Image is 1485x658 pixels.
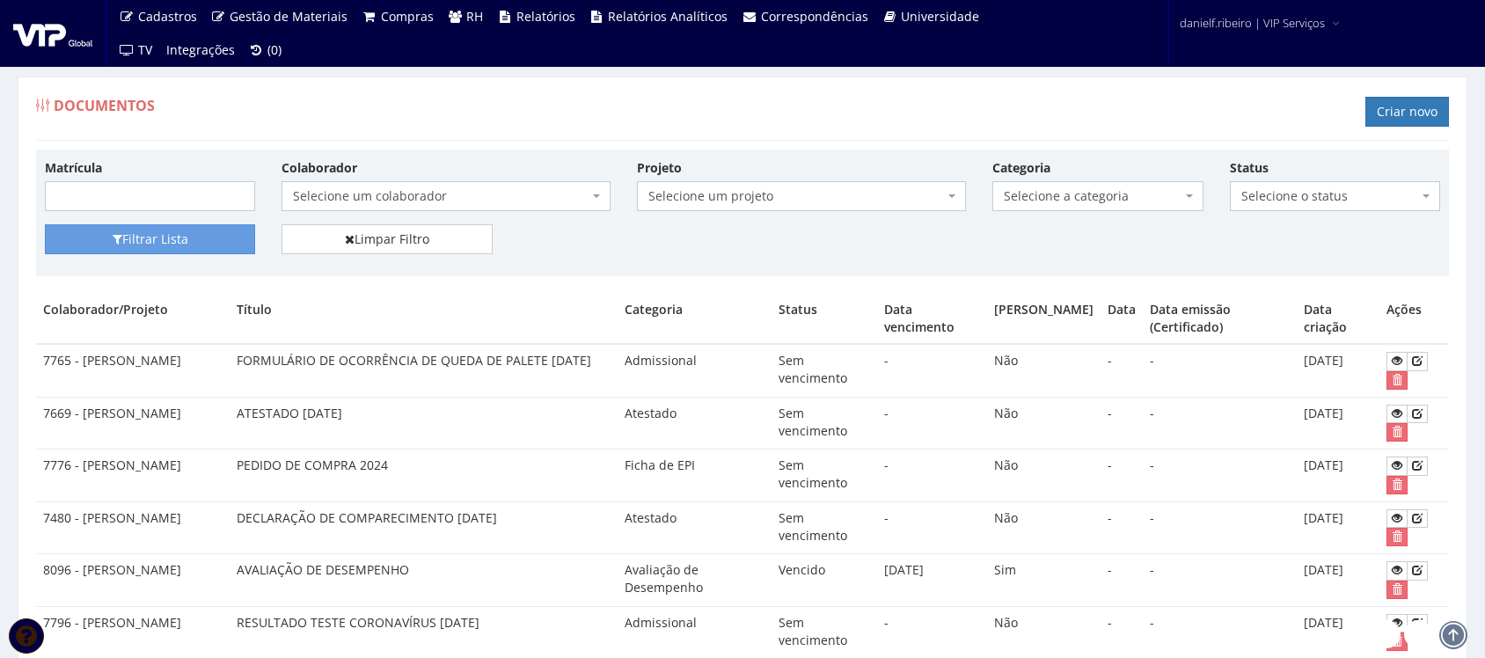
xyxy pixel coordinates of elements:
a: Criar novo [1365,97,1449,127]
td: - [1101,450,1143,502]
td: - [1101,501,1143,554]
td: - [1143,554,1297,607]
td: Não [987,397,1101,450]
td: Avaliação de Desempenho [618,554,772,607]
span: Gestão de Materiais [230,8,347,25]
span: Selecione o status [1230,181,1440,211]
label: Projeto [637,159,682,177]
td: PEDIDO DE COMPRA 2024 [230,450,618,502]
td: [DATE] [1297,554,1379,607]
th: [PERSON_NAME] [987,294,1101,344]
td: [DATE] [1297,501,1379,554]
span: Integrações [166,41,235,58]
span: Relatórios Analíticos [608,8,728,25]
span: Selecione um colaborador [293,187,589,205]
a: TV [112,33,159,67]
td: - [877,397,987,450]
span: Cadastros [138,8,197,25]
td: [DATE] [877,554,987,607]
a: (0) [242,33,289,67]
span: (0) [267,41,282,58]
td: - [877,344,987,397]
label: Colaborador [282,159,357,177]
td: DECLARAÇÃO DE COMPARECIMENTO [DATE] [230,501,618,554]
th: Data criação [1297,294,1379,344]
td: Sem vencimento [772,501,877,554]
th: Ações [1379,294,1449,344]
label: Categoria [992,159,1050,177]
th: Status [772,294,877,344]
td: Sim [987,554,1101,607]
a: Integrações [159,33,242,67]
th: Data emissão (Certificado) [1143,294,1297,344]
span: Compras [381,8,434,25]
td: - [1101,397,1143,450]
td: Sem vencimento [772,344,877,397]
img: logo [13,20,92,47]
td: [DATE] [1297,344,1379,397]
td: Ficha de EPI [618,450,772,502]
span: TV [138,41,152,58]
td: Não [987,501,1101,554]
td: [DATE] [1297,397,1379,450]
td: Atestado [618,501,772,554]
td: Não [987,450,1101,502]
td: 7480 - [PERSON_NAME] [36,501,230,554]
span: Selecione um projeto [637,181,966,211]
td: Não [987,344,1101,397]
span: Correspondências [761,8,868,25]
td: [DATE] [1297,450,1379,502]
span: Selecione um projeto [648,187,944,205]
th: Categoria [618,294,772,344]
td: - [1101,554,1143,607]
td: 7765 - [PERSON_NAME] [36,344,230,397]
a: Limpar Filtro [282,224,492,254]
td: Sem vencimento [772,397,877,450]
td: Vencido [772,554,877,607]
label: Matrícula [45,159,102,177]
td: 7669 - [PERSON_NAME] [36,397,230,450]
th: Título [230,294,618,344]
span: RH [466,8,483,25]
td: - [877,450,987,502]
td: Admissional [618,344,772,397]
td: - [1143,450,1297,502]
button: Filtrar Lista [45,224,255,254]
td: 8096 - [PERSON_NAME] [36,554,230,607]
td: Atestado [618,397,772,450]
td: - [1143,501,1297,554]
td: Sem vencimento [772,450,877,502]
span: Relatórios [516,8,575,25]
span: Selecione a categoria [1004,187,1181,205]
th: Data [1101,294,1143,344]
td: AVALIAÇÃO DE DESEMPENHO [230,554,618,607]
td: - [1101,344,1143,397]
span: danielf.ribeiro | VIP Serviços [1180,14,1325,32]
span: Documentos [54,96,155,115]
td: - [1143,397,1297,450]
label: Status [1230,159,1269,177]
td: - [1143,344,1297,397]
td: ATESTADO [DATE] [230,397,618,450]
th: Data vencimento [877,294,987,344]
span: Selecione a categoria [992,181,1203,211]
span: Universidade [901,8,979,25]
td: FORMULÁRIO DE OCORRÊNCIA DE QUEDA DE PALETE [DATE] [230,344,618,397]
span: Selecione o status [1241,187,1418,205]
th: Colaborador/Projeto [36,294,230,344]
td: - [877,501,987,554]
span: Selecione um colaborador [282,181,611,211]
td: 7776 - [PERSON_NAME] [36,450,230,502]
